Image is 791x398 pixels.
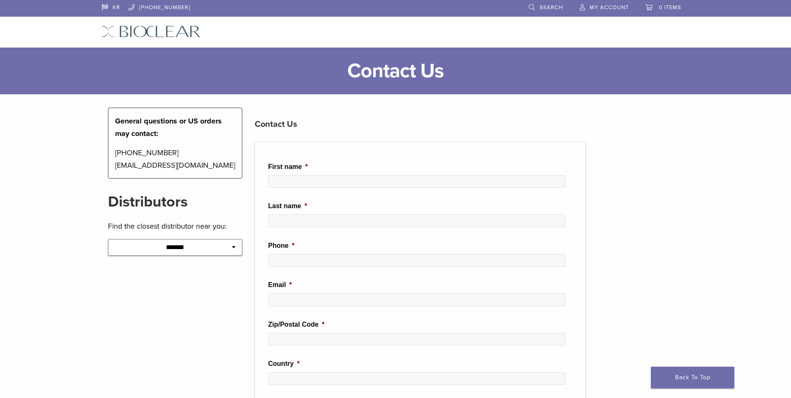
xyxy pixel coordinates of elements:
[255,114,585,134] h3: Contact Us
[659,4,681,11] span: 0 items
[115,116,222,138] strong: General questions or US orders may contact:
[268,163,308,171] label: First name
[268,320,324,329] label: Zip/Postal Code
[115,146,236,171] p: [PHONE_NUMBER] [EMAIL_ADDRESS][DOMAIN_NAME]
[108,220,243,232] p: Find the closest distributor near you:
[102,25,201,38] img: Bioclear
[590,4,629,11] span: My Account
[268,202,307,211] label: Last name
[268,281,292,290] label: Email
[540,4,563,11] span: Search
[268,360,300,368] label: Country
[268,242,294,250] label: Phone
[108,192,243,212] h2: Distributors
[651,367,734,388] a: Back To Top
